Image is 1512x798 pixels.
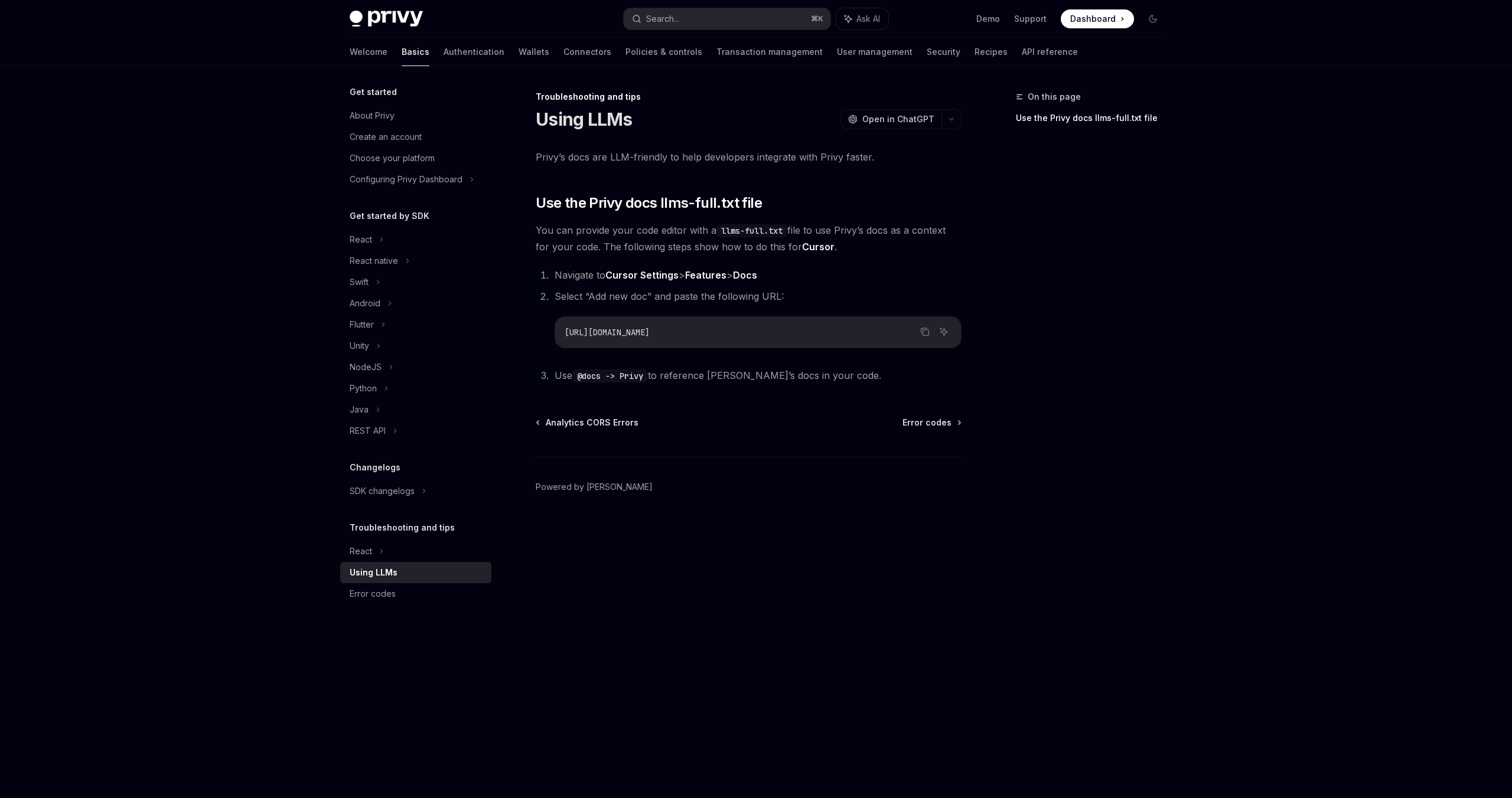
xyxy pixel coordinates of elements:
[350,172,462,187] div: Configuring Privy Dashboard
[536,194,762,212] span: Use the Privy docs llms-full.txt file
[536,481,653,493] a: Powered by [PERSON_NAME]
[1070,13,1116,25] span: Dashboard
[350,38,387,66] a: Welcome
[546,417,638,429] span: Analytics CORS Errors
[350,151,435,165] div: Choose your platform
[856,13,880,25] span: Ask AI
[563,38,611,66] a: Connectors
[1028,90,1081,104] span: On this page
[350,544,372,558] div: React
[840,109,941,129] button: Open in ChatGPT
[555,290,784,302] span: Select “Add new doc” and paste the following URL:
[350,587,396,601] div: Error codes
[811,14,823,24] span: ⌘ K
[565,327,650,338] span: [URL][DOMAIN_NAME]
[340,148,491,169] a: Choose your platform
[536,149,962,165] span: Privy’s docs are LLM-friendly to help developers integrate with Privy faster.
[536,222,962,255] span: You can provide your code editor with a file to use Privy’s docs as a context for your code. The ...
[350,381,377,395] div: Python
[646,12,679,26] div: Search...
[350,209,429,223] h5: Get started by SDK
[902,417,960,429] a: Error codes
[716,224,787,237] code: llms-full.txt
[350,484,415,498] div: SDK changelogs
[350,318,374,332] div: Flutter
[350,109,395,123] div: About Privy
[572,369,648,382] code: @docs -> Privy
[716,38,823,66] a: Transaction management
[519,38,549,66] a: Wallets
[350,360,382,374] div: NodeJS
[537,417,638,429] a: Analytics CORS Errors
[976,13,1000,25] a: Demo
[402,38,429,66] a: Basics
[862,113,934,125] span: Open in ChatGPT
[1061,9,1134,28] a: Dashboard
[1016,109,1172,127] a: Use the Privy docs llms-full.txt file
[917,324,933,339] button: Copy the contents from the code block
[350,233,372,247] div: React
[1014,13,1047,25] a: Support
[350,11,423,27] img: dark logo
[536,109,633,130] h1: Using LLMs
[902,417,951,429] span: Error codes
[536,91,962,103] div: Troubleshooting and tips
[605,269,679,281] strong: Cursor Settings
[1022,38,1078,66] a: API reference
[624,8,830,30] button: Search...⌘K
[350,275,369,289] div: Swift
[350,254,398,268] div: React native
[350,339,369,353] div: Unity
[837,38,913,66] a: User management
[340,126,491,148] a: Create an account
[927,38,960,66] a: Security
[350,85,397,99] h5: Get started
[350,130,422,144] div: Create an account
[733,269,757,281] strong: Docs
[836,8,888,30] button: Ask AI
[975,38,1008,66] a: Recipes
[555,369,881,381] span: Use to reference [PERSON_NAME]’s docs in your code.
[350,403,369,417] div: Java
[350,424,386,438] div: REST API
[350,296,380,310] div: Android
[444,38,504,66] a: Authentication
[340,583,491,604] a: Error codes
[802,241,835,253] a: Cursor
[340,105,491,126] a: About Privy
[555,269,757,281] span: Navigate to > >
[340,562,491,583] a: Using LLMs
[936,324,951,339] button: Ask AI
[350,521,455,535] h5: Troubleshooting and tips
[350,460,400,475] h5: Changelogs
[625,38,702,66] a: Policies & controls
[1143,9,1162,28] button: Toggle dark mode
[685,269,726,281] strong: Features
[350,565,397,580] div: Using LLMs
